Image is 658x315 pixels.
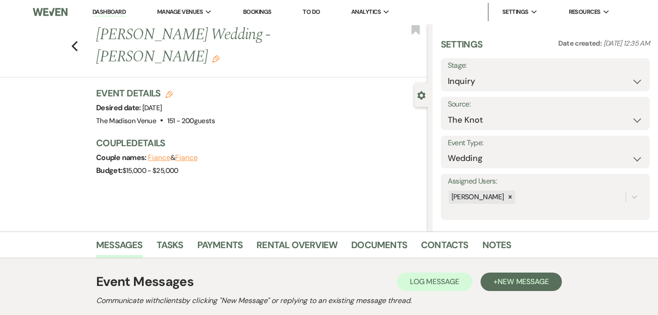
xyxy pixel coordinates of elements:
[351,7,381,17] span: Analytics
[175,154,198,161] button: Fiance
[96,238,143,258] a: Messages
[569,7,601,17] span: Resources
[351,238,407,258] a: Documents
[212,54,219,63] button: Edit
[197,238,243,258] a: Payments
[256,238,337,258] a: Rental Overview
[167,116,215,125] span: 151 - 200 guests
[96,116,156,125] span: The Madison Venue
[448,175,643,188] label: Assigned Users:
[481,273,562,291] button: +New Message
[96,87,215,100] h3: Event Details
[558,39,603,48] span: Date created:
[96,295,562,306] h2: Communicate with clients by clicking "New Message" or replying to an existing message thread.
[498,277,549,286] span: New Message
[603,39,650,48] span: [DATE] 12:35 AM
[410,277,459,286] span: Log Message
[243,8,272,16] a: Bookings
[96,137,419,149] h3: Couple Details
[96,166,122,175] span: Budget:
[122,166,178,175] span: $15,000 - $25,000
[96,24,358,68] h1: [PERSON_NAME] Wedding - [PERSON_NAME]
[33,2,67,22] img: Weven Logo
[449,190,506,204] div: [PERSON_NAME]
[448,59,643,72] label: Stage:
[92,8,126,17] a: Dashboard
[157,238,183,258] a: Tasks
[397,273,472,291] button: Log Message
[142,103,162,113] span: [DATE]
[441,38,483,58] h3: Settings
[448,98,643,111] label: Source:
[448,137,643,150] label: Event Type:
[417,90,426,99] button: Close lead details
[157,7,203,17] span: Manage Venues
[502,7,529,17] span: Settings
[96,103,142,113] span: Desired date:
[96,272,194,291] h1: Event Messages
[96,153,148,162] span: Couple names:
[303,8,320,16] a: To Do
[482,238,512,258] a: Notes
[148,154,171,161] button: Fiance
[148,153,197,162] span: &
[421,238,469,258] a: Contacts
